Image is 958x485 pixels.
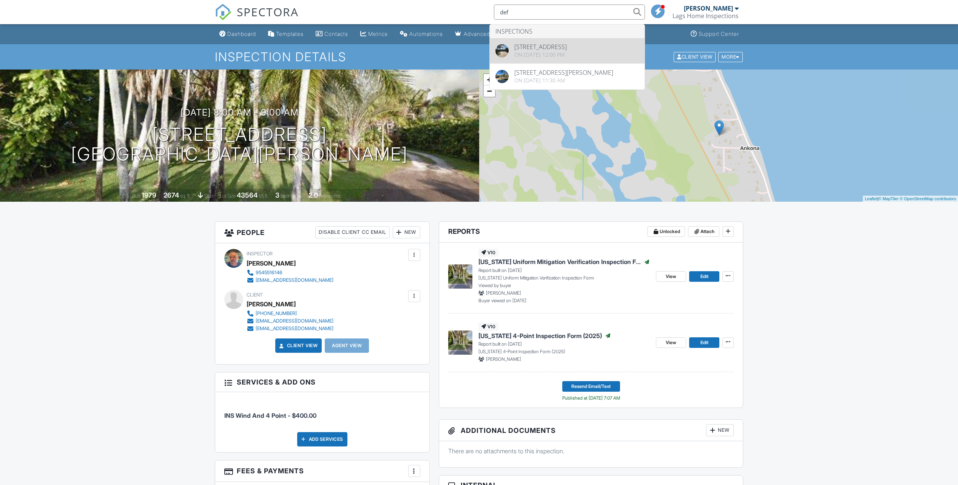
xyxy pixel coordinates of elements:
[718,52,743,62] div: More
[276,31,304,37] div: Templates
[247,317,333,325] a: [EMAIL_ADDRESS][DOMAIN_NAME]
[180,193,191,199] span: sq. ft.
[215,222,429,243] h3: People
[490,25,645,38] li: Inspections
[674,52,716,62] div: Client View
[490,38,645,63] a: [STREET_ADDRESS] On [DATE] 12:00 pm
[256,326,333,332] div: [EMAIL_ADDRESS][DOMAIN_NAME]
[514,70,613,76] div: [STREET_ADDRESS][PERSON_NAME]
[215,372,429,392] h3: Services & Add ons
[484,74,495,85] a: Zoom in
[281,193,301,199] span: bedrooms
[216,27,259,41] a: Dashboard
[275,191,279,199] div: 3
[706,424,734,436] div: New
[309,191,318,199] div: 2.0
[494,5,645,20] input: Search everything...
[319,193,341,199] span: bathrooms
[247,292,263,298] span: Client
[247,269,333,276] a: 9545516146
[297,432,347,446] div: Add Services
[215,4,231,20] img: The Best Home Inspection Software - Spectora
[278,342,318,349] a: Client View
[224,398,420,426] li: Service: INS Wind And 4 Point
[324,31,348,37] div: Contacts
[227,31,256,37] div: Dashboard
[684,5,733,12] div: [PERSON_NAME]
[393,226,420,238] div: New
[452,27,493,41] a: Advanced
[247,258,296,269] div: [PERSON_NAME]
[256,318,333,324] div: [EMAIL_ADDRESS][DOMAIN_NAME]
[495,44,509,57] img: 8762671%2Fcover_photos%2FU8DZgvCmTYgO0AQWr9PU%2Foriginal.jpeg
[265,27,307,41] a: Templates
[409,31,443,37] div: Automations
[514,77,613,83] div: On [DATE] 11:30 am
[315,226,390,238] div: Disable Client CC Email
[464,31,490,37] div: Advanced
[215,460,429,482] h3: Fees & Payments
[863,196,958,202] div: |
[142,191,156,199] div: 1979
[247,276,333,284] a: [EMAIL_ADDRESS][DOMAIN_NAME]
[357,27,391,41] a: Metrics
[180,107,299,117] h3: [DATE] 8:00 am - 9:00 am
[247,325,333,332] a: [EMAIL_ADDRESS][DOMAIN_NAME]
[204,193,213,199] span: slab
[259,193,268,199] span: sq.ft.
[484,85,495,97] a: Zoom out
[224,412,316,419] span: INS Wind And 4 Point - $400.00
[448,447,734,455] p: There are no attachments to this inspection.
[397,27,446,41] a: Automations (Basic)
[256,310,297,317] div: [PHONE_NUMBER]
[132,193,140,199] span: Built
[237,191,258,199] div: 43564
[247,298,296,310] div: [PERSON_NAME]
[900,196,956,201] a: © OpenStreetMap contributors
[439,420,743,441] h3: Additional Documents
[865,196,877,201] a: Leaflet
[490,64,645,89] a: [STREET_ADDRESS][PERSON_NAME] On [DATE] 11:30 am
[215,50,744,63] h1: Inspection Details
[71,125,408,165] h1: [STREET_ADDRESS] [GEOGRAPHIC_DATA][PERSON_NAME]
[247,310,333,317] a: [PHONE_NUMBER]
[313,27,351,41] a: Contacts
[495,70,509,83] img: data
[220,193,236,199] span: Lot Size
[673,12,739,20] div: Lags Home Inspections
[237,4,299,20] span: SPECTORA
[247,251,273,256] span: Inspector
[164,191,179,199] div: 2674
[368,31,388,37] div: Metrics
[699,31,739,37] div: Support Center
[673,54,717,59] a: Client View
[256,277,333,283] div: [EMAIL_ADDRESS][DOMAIN_NAME]
[878,196,899,201] a: © MapTiler
[514,44,567,50] div: [STREET_ADDRESS]
[688,27,742,41] a: Support Center
[514,52,567,58] div: On [DATE] 12:00 pm
[215,10,299,26] a: SPECTORA
[256,270,282,276] div: 9545516146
